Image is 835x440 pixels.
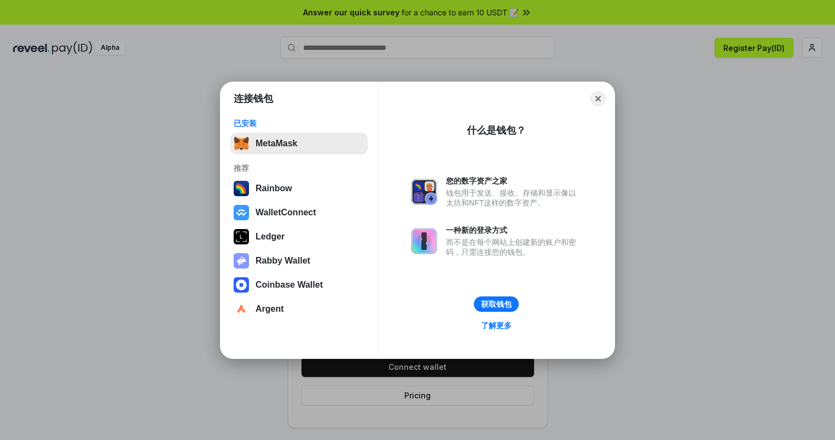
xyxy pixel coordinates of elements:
div: 已安装 [234,118,364,128]
button: Rainbow [230,178,368,199]
button: Coinbase Wallet [230,274,368,296]
div: Coinbase Wallet [256,280,323,290]
img: svg+xml,%3Csvg%20width%3D%2228%22%20height%3D%2228%22%20viewBox%3D%220%200%2028%2028%22%20fill%3D... [234,277,249,293]
div: Rabby Wallet [256,256,310,266]
div: Rainbow [256,184,292,193]
img: svg+xml,%3Csvg%20fill%3D%22none%22%20height%3D%2233%22%20viewBox%3D%220%200%2035%2033%22%20width%... [234,136,249,151]
div: 推荐 [234,163,364,173]
img: svg+xml,%3Csvg%20width%3D%2228%22%20height%3D%2228%22%20viewBox%3D%220%200%2028%2028%22%20fill%3D... [234,301,249,317]
a: 了解更多 [474,318,518,333]
div: 什么是钱包？ [467,124,526,137]
img: svg+xml,%3Csvg%20width%3D%22120%22%20height%3D%22120%22%20viewBox%3D%220%200%20120%20120%22%20fil... [234,181,249,196]
div: 您的数字资产之家 [446,176,582,186]
div: 钱包用于发送、接收、存储和显示像以太坊和NFT这样的数字资产。 [446,188,582,208]
div: 了解更多 [481,321,512,330]
button: Rabby Wallet [230,250,368,272]
img: svg+xml,%3Csvg%20xmlns%3D%22http%3A%2F%2Fwww.w3.org%2F2000%2Fsvg%22%20fill%3D%22none%22%20viewBox... [411,179,437,205]
h1: 连接钱包 [234,92,273,105]
div: 而不是在每个网站上创建新的账户和密码，只需连接您的钱包。 [446,237,582,257]
img: svg+xml,%3Csvg%20xmlns%3D%22http%3A%2F%2Fwww.w3.org%2F2000%2Fsvg%22%20fill%3D%22none%22%20viewBox... [234,253,249,268]
div: Ledger [256,232,285,242]
img: svg+xml,%3Csvg%20xmlns%3D%22http%3A%2F%2Fwww.w3.org%2F2000%2Fsvg%22%20width%3D%2228%22%20height%3... [234,229,249,244]
div: 获取钱包 [481,299,512,309]
button: Argent [230,298,368,320]
div: WalletConnect [256,208,316,218]
button: 获取钱包 [474,296,519,312]
button: WalletConnect [230,202,368,224]
div: 一种新的登录方式 [446,225,582,235]
img: svg+xml,%3Csvg%20xmlns%3D%22http%3A%2F%2Fwww.w3.org%2F2000%2Fsvg%22%20fill%3D%22none%22%20viewBox... [411,228,437,254]
button: MetaMask [230,133,368,155]
div: MetaMask [256,139,297,148]
div: Argent [256,304,284,314]
img: svg+xml,%3Csvg%20width%3D%2228%22%20height%3D%2228%22%20viewBox%3D%220%200%2028%2028%22%20fill%3D... [234,205,249,220]
button: Close [590,91,606,106]
button: Ledger [230,226,368,248]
